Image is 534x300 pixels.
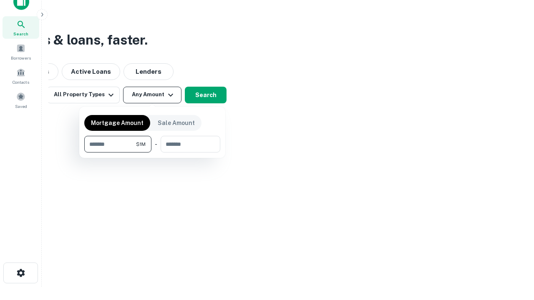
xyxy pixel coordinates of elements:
[158,118,195,127] p: Sale Amount
[136,140,146,148] span: $1M
[492,233,534,273] iframe: Chat Widget
[155,136,157,152] div: -
[91,118,144,127] p: Mortgage Amount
